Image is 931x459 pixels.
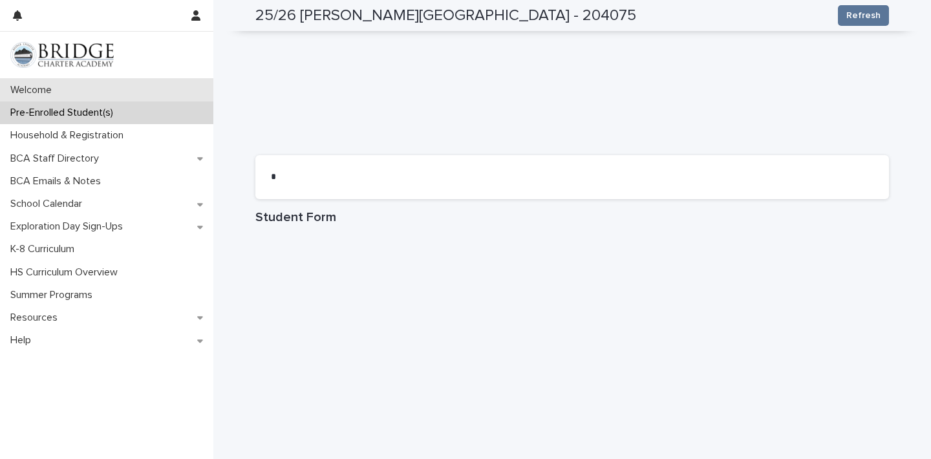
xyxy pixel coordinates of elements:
p: HS Curriculum Overview [5,266,128,279]
p: K-8 Curriculum [5,243,85,255]
h2: 25/26 [PERSON_NAME][GEOGRAPHIC_DATA] - 204075 [255,6,636,25]
p: Resources [5,312,68,324]
p: School Calendar [5,198,92,210]
button: Refresh [838,5,889,26]
p: Exploration Day Sign-Ups [5,220,133,233]
span: Refresh [846,9,881,22]
p: Welcome [5,84,62,96]
p: Household & Registration [5,129,134,142]
h1: Student Form [255,209,889,225]
p: Summer Programs [5,289,103,301]
p: BCA Emails & Notes [5,175,111,187]
p: BCA Staff Directory [5,153,109,165]
p: Pre-Enrolled Student(s) [5,107,123,119]
p: Help [5,334,41,347]
img: V1C1m3IdTEidaUdm9Hs0 [10,42,114,68]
